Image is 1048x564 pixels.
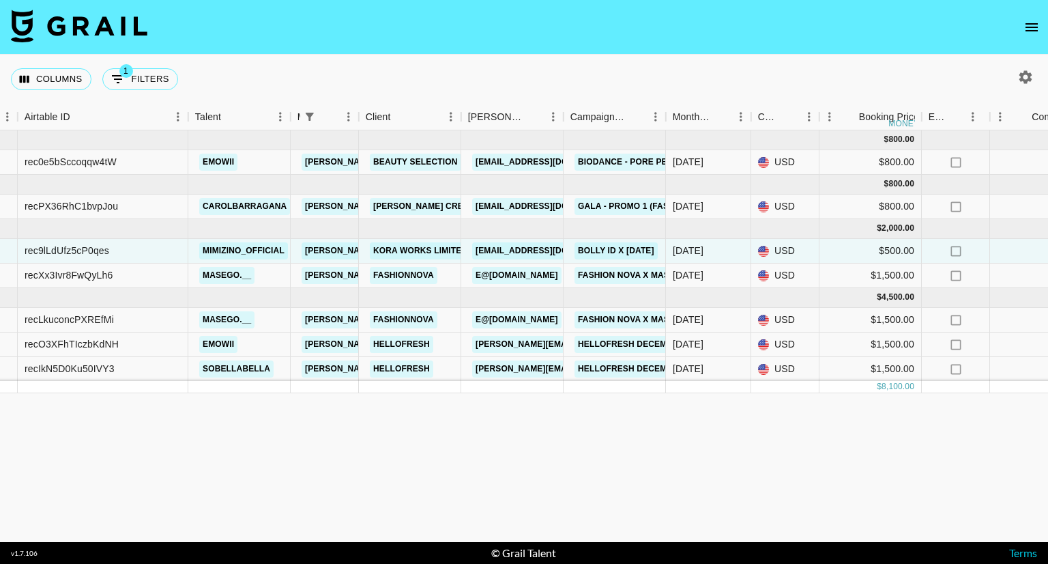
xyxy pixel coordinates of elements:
div: rec0e5bSccoqqw4tW [25,155,117,169]
a: [PERSON_NAME][EMAIL_ADDRESS][PERSON_NAME][DOMAIN_NAME] [302,242,594,259]
div: USD [751,195,819,219]
a: Fashionnova [370,267,437,284]
div: $1,500.00 [819,264,922,288]
div: $ [877,292,882,303]
a: e@[DOMAIN_NAME] [472,267,562,284]
a: [PERSON_NAME][EMAIL_ADDRESS][PERSON_NAME][DOMAIN_NAME] [472,361,765,378]
button: Menu [441,107,461,127]
a: [PERSON_NAME][EMAIL_ADDRESS][PERSON_NAME][DOMAIN_NAME] [302,154,594,171]
button: Sort [1013,107,1032,126]
div: $ [884,178,889,190]
div: $ [877,223,882,234]
div: rec9lLdUfz5cP0qes [25,244,109,257]
div: Campaign (Type) [570,104,626,130]
a: masego.__ [199,267,254,284]
div: $1,500.00 [819,308,922,333]
div: Expenses: Remove Commission? [929,104,948,130]
a: carolbarragana [199,198,290,215]
div: USD [751,150,819,175]
a: HelloFresh December [574,361,688,378]
button: Sort [70,107,89,126]
div: v 1.7.106 [11,549,38,558]
a: Terms [1009,546,1037,559]
div: money [888,119,919,128]
button: Menu [990,107,1010,127]
div: Oct '25 [673,244,703,257]
div: USD [751,239,819,264]
div: $ [877,381,882,393]
a: [PERSON_NAME][EMAIL_ADDRESS][PERSON_NAME][DOMAIN_NAME] [302,198,594,215]
div: USD [751,308,819,333]
a: [PERSON_NAME][EMAIL_ADDRESS][PERSON_NAME][DOMAIN_NAME] [472,336,765,353]
a: Beauty Selection [370,154,461,171]
button: Menu [270,107,291,127]
div: Currency [758,104,780,130]
button: Menu [338,107,359,127]
a: [PERSON_NAME][EMAIL_ADDRESS][PERSON_NAME][DOMAIN_NAME] [302,336,594,353]
button: Sort [221,107,240,126]
div: Talent [188,104,291,130]
button: Sort [712,107,731,126]
button: Menu [799,107,819,127]
div: Manager [297,104,300,130]
button: open drawer [1018,14,1045,41]
div: Dec '25 [673,313,703,326]
div: recXx3Ivr8FwQyLh6 [25,268,113,282]
img: Grail Talent [11,10,147,42]
button: Menu [168,107,188,127]
div: 2,000.00 [882,223,914,234]
a: [EMAIL_ADDRESS][DOMAIN_NAME] [472,198,625,215]
div: 4,500.00 [882,292,914,303]
div: Currency [751,104,819,130]
div: Manager [291,104,359,130]
a: KORA WORKS LIMITED [370,242,471,259]
div: recO3XFhTIczbKdNH [25,337,119,351]
a: HelloFresh [370,336,433,353]
div: $1,500.00 [819,333,922,357]
button: Sort [780,107,799,126]
div: Month Due [673,104,712,130]
div: Aug '25 [673,155,703,169]
a: masego.__ [199,311,254,328]
a: [EMAIL_ADDRESS][DOMAIN_NAME] [472,154,625,171]
a: emowii [199,154,237,171]
div: Dec '25 [673,337,703,351]
div: Oct '25 [673,268,703,282]
div: 1 active filter [300,107,319,126]
div: recIkN5D0Ku50IVY3 [25,362,115,376]
div: $800.00 [819,195,922,219]
button: Sort [948,107,967,126]
a: HelloFresh [370,361,433,378]
div: USD [751,333,819,357]
a: mimizino_official [199,242,288,259]
div: Talent [195,104,221,130]
a: [EMAIL_ADDRESS][DOMAIN_NAME] [472,242,625,259]
a: sobellabella [199,361,274,378]
div: 800.00 [888,178,914,190]
div: recLkuconcPXREfMi [25,313,114,326]
a: e@[DOMAIN_NAME] [472,311,562,328]
button: Menu [819,107,840,127]
button: Sort [319,107,338,126]
div: $800.00 [819,150,922,175]
div: © Grail Talent [491,546,556,560]
button: Menu [645,107,666,127]
div: $500.00 [819,239,922,264]
button: Sort [626,107,645,126]
button: Select columns [11,68,91,90]
span: 1 [119,64,133,78]
a: Fashion Nova x Masego 1/2 [574,267,705,284]
div: $1,500.00 [819,357,922,382]
div: Airtable ID [25,104,70,130]
a: Biodance - Pore Perfecting Collagen Peptide Serum [574,154,833,171]
button: Menu [731,107,751,127]
button: Show filters [300,107,319,126]
a: GALA - Promo 1 (FASHION / HAIR & MAKEUP) [574,198,770,215]
div: Client [359,104,461,130]
a: [PERSON_NAME][EMAIL_ADDRESS][PERSON_NAME][DOMAIN_NAME] [302,311,594,328]
div: $ [884,134,889,145]
a: [PERSON_NAME][EMAIL_ADDRESS][PERSON_NAME][DOMAIN_NAME] [302,267,594,284]
a: Fashionnova [370,311,437,328]
button: Menu [963,107,983,127]
a: [PERSON_NAME] Creative KK ([GEOGRAPHIC_DATA]) [370,198,602,215]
